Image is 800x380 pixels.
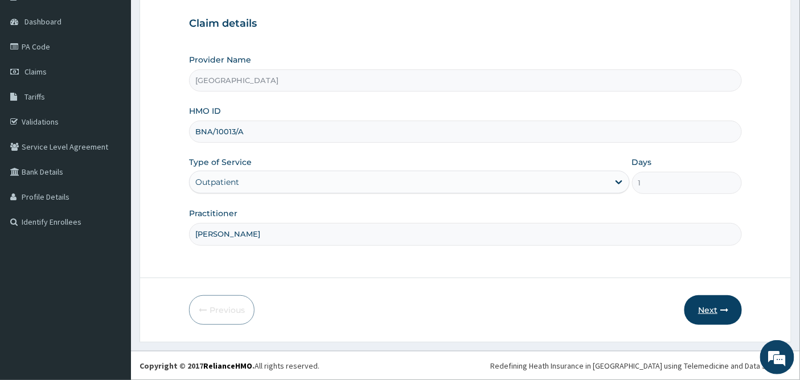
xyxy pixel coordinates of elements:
[21,57,46,85] img: d_794563401_company_1708531726252_794563401
[684,295,742,325] button: Next
[490,360,791,371] div: Redefining Heath Insurance in [GEOGRAPHIC_DATA] using Telemedicine and Data Science!
[131,351,800,380] footer: All rights reserved.
[632,156,652,168] label: Days
[189,54,251,65] label: Provider Name
[189,156,252,168] label: Type of Service
[189,18,742,30] h3: Claim details
[189,208,237,219] label: Practitioner
[189,223,742,245] input: Enter Name
[195,176,239,188] div: Outpatient
[24,16,61,27] span: Dashboard
[24,92,45,102] span: Tariffs
[6,257,217,296] textarea: Type your message and hit 'Enter'
[203,361,252,371] a: RelianceHMO
[189,295,255,325] button: Previous
[189,121,742,143] input: Enter HMO ID
[189,105,221,117] label: HMO ID
[24,67,47,77] span: Claims
[59,64,191,79] div: Chat with us now
[66,116,157,231] span: We're online!
[140,361,255,371] strong: Copyright © 2017 .
[187,6,214,33] div: Minimize live chat window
